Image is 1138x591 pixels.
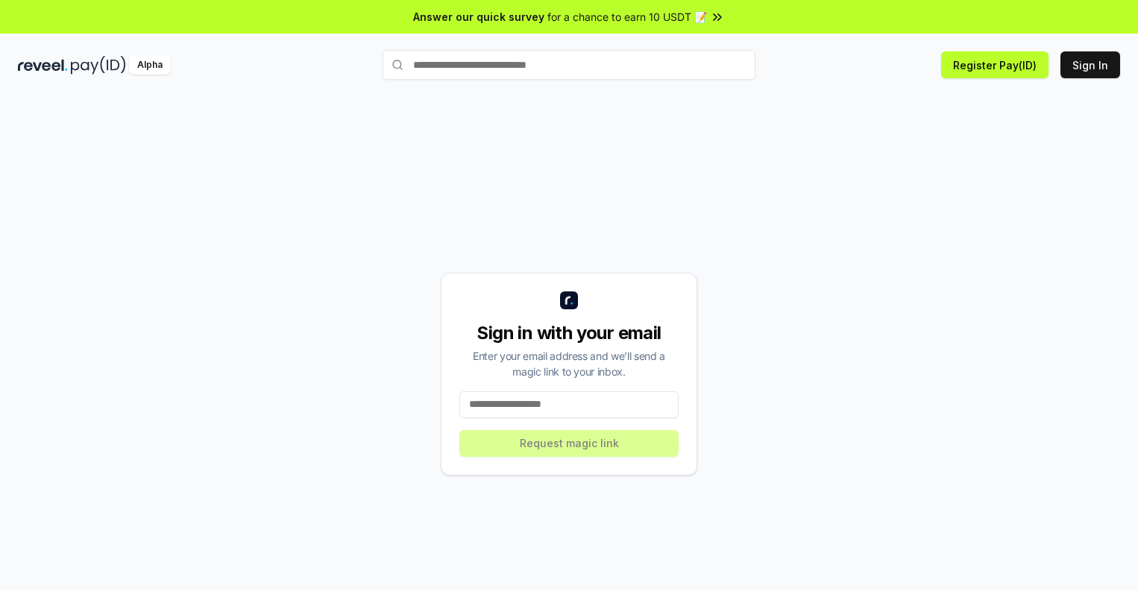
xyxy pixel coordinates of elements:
img: pay_id [71,56,126,75]
span: for a chance to earn 10 USDT 📝 [547,9,707,25]
button: Sign In [1060,51,1120,78]
button: Register Pay(ID) [941,51,1049,78]
span: Answer our quick survey [413,9,544,25]
div: Sign in with your email [459,321,679,345]
div: Alpha [129,56,171,75]
img: logo_small [560,291,578,309]
img: reveel_dark [18,56,68,75]
div: Enter your email address and we’ll send a magic link to your inbox. [459,348,679,379]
